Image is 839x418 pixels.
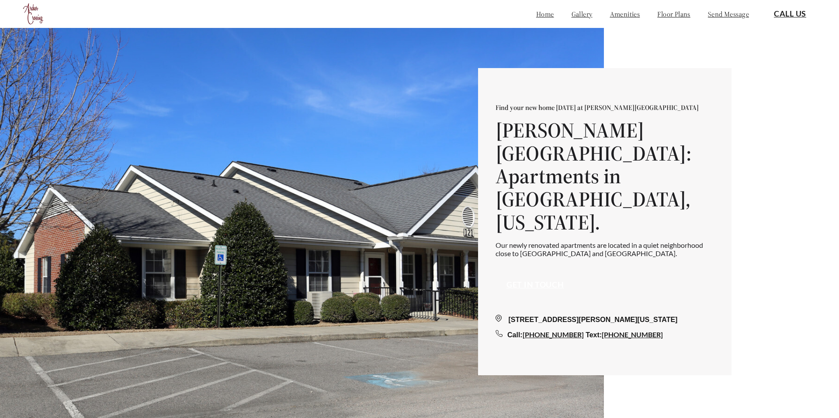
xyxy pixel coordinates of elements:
[507,331,523,339] span: Call:
[523,330,584,339] a: [PHONE_NUMBER]
[506,280,564,290] a: Get in touch
[708,10,749,18] a: send message
[602,330,663,339] a: [PHONE_NUMBER]
[586,331,602,339] span: Text:
[657,10,690,18] a: floor plans
[763,4,817,24] button: Call Us
[496,275,575,295] button: Get in touch
[496,119,714,234] h1: [PERSON_NAME][GEOGRAPHIC_DATA]: Apartments in [GEOGRAPHIC_DATA], [US_STATE].
[610,10,640,18] a: amenities
[22,2,45,26] img: logo.png
[496,241,714,257] p: Our newly renovated apartments are located in a quiet neighborhood close to [GEOGRAPHIC_DATA] and...
[774,9,806,19] a: Call Us
[496,315,714,325] div: [STREET_ADDRESS][PERSON_NAME][US_STATE]
[536,10,554,18] a: home
[572,10,593,18] a: gallery
[496,103,714,112] p: Find your new home [DATE] at [PERSON_NAME][GEOGRAPHIC_DATA]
